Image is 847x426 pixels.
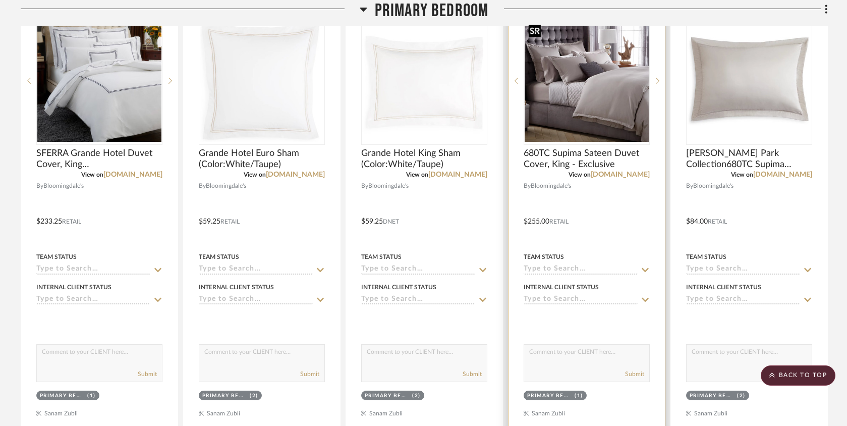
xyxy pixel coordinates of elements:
[731,172,753,178] span: View on
[36,265,150,275] input: Type to Search…
[36,181,43,191] span: By
[199,265,313,275] input: Type to Search…
[361,181,368,191] span: By
[524,283,599,292] div: Internal Client Status
[625,369,644,379] button: Submit
[525,20,649,142] img: 680TC Supima Sateen Duvet Cover, King - Exclusive
[524,148,650,170] span: 680TC Supima Sateen Duvet Cover, King - Exclusive
[361,265,475,275] input: Type to Search…
[300,369,319,379] button: Submit
[361,252,402,261] div: Team Status
[524,265,638,275] input: Type to Search…
[361,283,436,292] div: Internal Client Status
[524,252,564,261] div: Team Status
[527,392,573,400] div: Primary Bedroom
[87,392,96,400] div: (1)
[368,181,409,191] span: Bloomingdale's
[591,171,650,178] a: [DOMAIN_NAME]
[361,295,475,305] input: Type to Search…
[206,181,246,191] span: Bloomingdale's
[575,392,583,400] div: (1)
[687,20,811,142] img: Hudson Park Collection680TC Supima SateenKing Sham - Exclusive
[37,20,161,142] img: SFERRA Grande Hotel Duvet Cover, King (Color:White/Taupe)
[524,295,638,305] input: Type to Search…
[362,28,486,134] img: Grande Hotel King Sham (Color:White/Taupe)
[103,171,162,178] a: [DOMAIN_NAME]
[40,392,85,400] div: Primary Bedroom
[199,181,206,191] span: By
[244,172,266,178] span: View on
[43,181,84,191] span: Bloomingdale's
[531,181,571,191] span: Bloomingdale's
[200,20,324,142] img: Grande Hotel Euro Sham (Color:White/Taupe)
[362,17,487,144] div: 0
[37,17,162,144] div: 0
[686,295,800,305] input: Type to Search…
[36,148,162,170] span: SFERRA Grande Hotel Duvet Cover, King (Color:White/Taupe)
[693,181,733,191] span: Bloomingdale's
[686,265,800,275] input: Type to Search…
[524,17,649,144] div: 0
[199,148,325,170] span: Grande Hotel Euro Sham (Color:White/Taupe)
[365,392,410,400] div: Primary Bedroom
[412,392,421,400] div: (2)
[199,295,313,305] input: Type to Search…
[686,148,812,170] span: [PERSON_NAME] Park Collection680TC Supima SateenKing Sham - Exclusive
[761,365,835,386] scroll-to-top-button: BACK TO TOP
[686,181,693,191] span: By
[753,171,812,178] a: [DOMAIN_NAME]
[569,172,591,178] span: View on
[36,252,77,261] div: Team Status
[36,283,111,292] div: Internal Client Status
[36,295,150,305] input: Type to Search…
[361,148,487,170] span: Grande Hotel King Sham (Color:White/Taupe)
[202,392,248,400] div: Primary Bedroom
[737,392,746,400] div: (2)
[138,369,157,379] button: Submit
[406,172,428,178] span: View on
[199,252,239,261] div: Team Status
[463,369,482,379] button: Submit
[250,392,258,400] div: (2)
[266,171,325,178] a: [DOMAIN_NAME]
[81,172,103,178] span: View on
[524,181,531,191] span: By
[428,171,487,178] a: [DOMAIN_NAME]
[686,252,726,261] div: Team Status
[199,283,274,292] div: Internal Client Status
[686,283,761,292] div: Internal Client Status
[690,392,735,400] div: Primary Bedroom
